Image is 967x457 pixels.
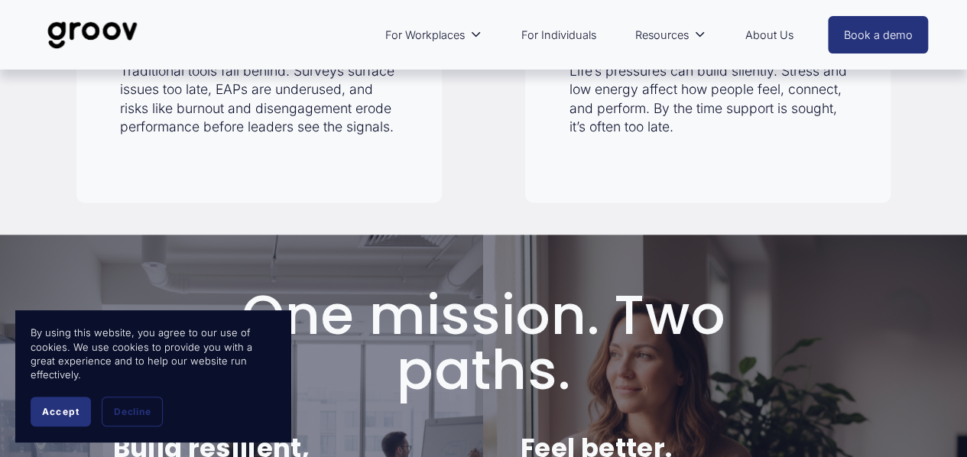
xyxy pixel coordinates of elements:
[31,397,91,426] button: Accept
[150,288,817,399] h1: One mission. Two paths.
[15,310,290,442] section: Cookie banner
[378,18,489,53] a: folder dropdown
[513,18,603,53] a: For Individuals
[628,18,713,53] a: folder dropdown
[120,62,398,137] p: Traditional tools fall behind. Surveys surface issues too late, EAPs are underused, and risks lik...
[385,25,465,45] span: For Workplaces
[39,10,147,60] img: Groov | Unlock Human Potential at Work and in Life
[737,18,800,53] a: About Us
[569,62,847,137] p: Life’s pressures can build silently. Stress and low energy affect how people feel, connect, and p...
[828,16,929,53] a: Book a demo
[102,397,163,426] button: Decline
[42,406,80,417] span: Accept
[635,25,689,45] span: Resources
[114,406,151,417] span: Decline
[31,326,275,381] p: By using this website, you agree to our use of cookies. We use cookies to provide you with a grea...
